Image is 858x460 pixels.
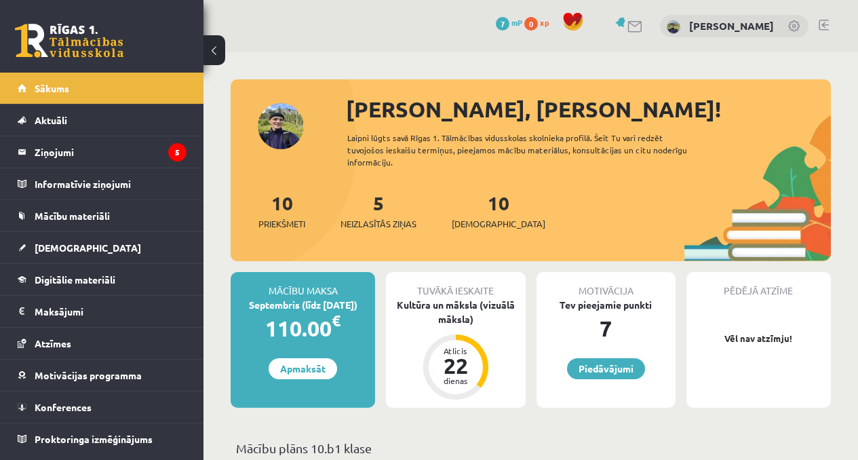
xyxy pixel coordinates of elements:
[452,191,545,231] a: 10[DEMOGRAPHIC_DATA]
[35,401,92,413] span: Konferences
[346,93,831,126] div: [PERSON_NAME], [PERSON_NAME]!
[15,24,123,58] a: Rīgas 1. Tālmācības vidusskola
[18,136,187,168] a: Ziņojumi5
[567,358,645,379] a: Piedāvājumi
[667,20,680,34] img: Igors Aleksejevs
[340,191,416,231] a: 5Neizlasītās ziņas
[18,200,187,231] a: Mācību materiāli
[537,312,676,345] div: 7
[18,264,187,295] a: Digitālie materiāli
[435,355,476,377] div: 22
[18,232,187,263] a: [DEMOGRAPHIC_DATA]
[18,391,187,423] a: Konferences
[18,328,187,359] a: Atzīmes
[524,17,555,28] a: 0 xp
[386,272,525,298] div: Tuvākā ieskaite
[537,298,676,312] div: Tev pieejamie punkti
[35,296,187,327] legend: Maksājumi
[18,168,187,199] a: Informatīvie ziņojumi
[35,433,153,445] span: Proktoringa izmēģinājums
[35,114,67,126] span: Aktuāli
[35,337,71,349] span: Atzīmes
[347,132,707,168] div: Laipni lūgts savā Rīgas 1. Tālmācības vidusskolas skolnieka profilā. Šeit Tu vari redzēt tuvojošo...
[35,168,187,199] legend: Informatīvie ziņojumi
[35,369,142,381] span: Motivācijas programma
[496,17,509,31] span: 7
[35,273,115,286] span: Digitālie materiāli
[540,17,549,28] span: xp
[35,136,187,168] legend: Ziņojumi
[18,360,187,391] a: Motivācijas programma
[686,272,831,298] div: Pēdējā atzīme
[524,17,538,31] span: 0
[332,311,340,330] span: €
[693,332,824,345] p: Vēl nav atzīmju!
[35,242,141,254] span: [DEMOGRAPHIC_DATA]
[231,272,375,298] div: Mācību maksa
[340,217,416,231] span: Neizlasītās ziņas
[258,217,305,231] span: Priekšmeti
[269,358,337,379] a: Apmaksāt
[35,82,69,94] span: Sākums
[18,423,187,455] a: Proktoringa izmēģinājums
[537,272,676,298] div: Motivācija
[18,296,187,327] a: Maksājumi
[258,191,305,231] a: 10Priekšmeti
[496,17,522,28] a: 7 mP
[511,17,522,28] span: mP
[168,143,187,161] i: 5
[231,312,375,345] div: 110.00
[386,298,525,402] a: Kultūra un māksla (vizuālā māksla) Atlicis 22 dienas
[236,439,825,457] p: Mācību plāns 10.b1 klase
[435,347,476,355] div: Atlicis
[386,298,525,326] div: Kultūra un māksla (vizuālā māksla)
[689,19,774,33] a: [PERSON_NAME]
[231,298,375,312] div: Septembris (līdz [DATE])
[35,210,110,222] span: Mācību materiāli
[18,73,187,104] a: Sākums
[435,377,476,385] div: dienas
[452,217,545,231] span: [DEMOGRAPHIC_DATA]
[18,104,187,136] a: Aktuāli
